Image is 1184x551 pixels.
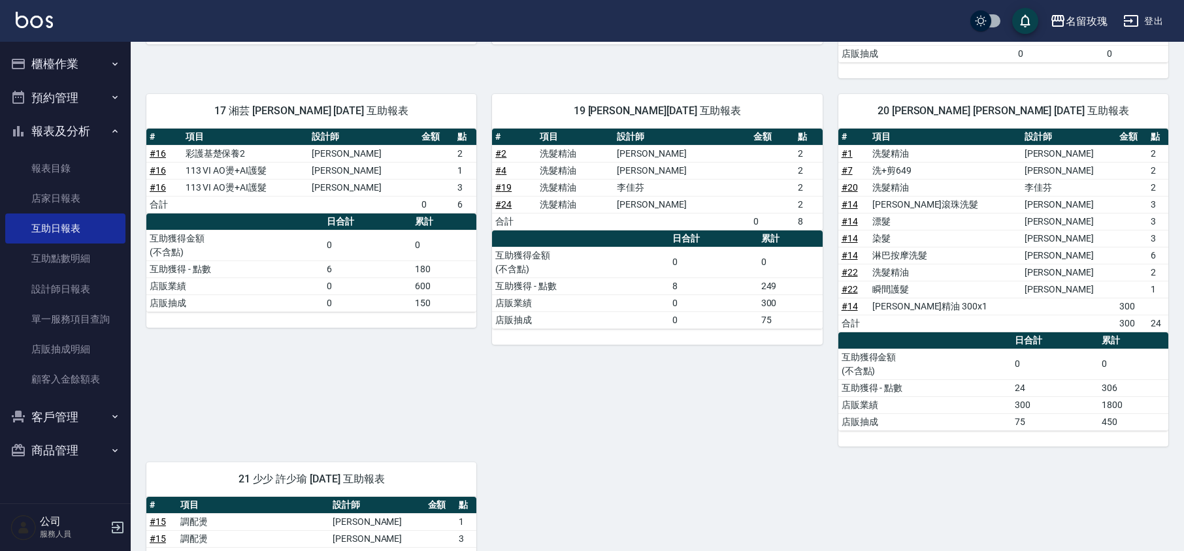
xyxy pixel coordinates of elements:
[614,196,750,213] td: [PERSON_NAME]
[146,129,182,146] th: #
[150,148,166,159] a: #16
[842,148,853,159] a: #1
[869,145,1021,162] td: 洗髮精油
[5,114,125,148] button: 報表及分析
[182,162,309,179] td: 113 VI AO燙+AI護髮
[869,162,1021,179] td: 洗+剪649
[758,230,823,247] th: 累計
[1021,129,1117,146] th: 設計師
[842,284,858,294] a: #22
[842,233,858,244] a: #14
[418,196,454,213] td: 0
[1045,8,1113,35] button: 名留玫瑰
[5,274,125,304] a: 設計師日報表
[1147,281,1168,298] td: 1
[412,260,476,277] td: 180
[492,230,822,329] table: a dense table
[492,129,536,146] th: #
[492,294,669,311] td: 店販業績
[842,182,858,193] a: #20
[669,311,758,328] td: 0
[177,530,329,547] td: 調配燙
[329,513,425,530] td: [PERSON_NAME]
[669,247,758,277] td: 0
[795,145,823,162] td: 2
[838,315,869,332] td: 合計
[308,179,418,196] td: [PERSON_NAME]
[1098,413,1168,430] td: 450
[177,513,329,530] td: 調配燙
[412,213,476,230] th: 累計
[418,129,454,146] th: 金額
[842,267,858,277] a: #22
[146,260,323,277] td: 互助獲得 - 點數
[842,250,858,260] a: #14
[329,497,425,514] th: 設計師
[150,533,166,544] a: #15
[854,104,1153,118] span: 20 [PERSON_NAME] [PERSON_NAME] [DATE] 互助報表
[1021,162,1117,179] td: [PERSON_NAME]
[869,129,1021,146] th: 項目
[869,264,1021,281] td: 洗髮精油
[16,12,53,28] img: Logo
[412,294,476,311] td: 150
[10,514,37,541] img: Person
[5,433,125,467] button: 商品管理
[5,81,125,115] button: 預約管理
[308,145,418,162] td: [PERSON_NAME]
[146,497,177,514] th: #
[869,247,1021,264] td: 淋巴按摩洗髮
[614,129,750,146] th: 設計師
[495,165,506,176] a: #4
[795,162,823,179] td: 2
[758,294,823,311] td: 300
[838,379,1011,396] td: 互助獲得 - 點數
[323,294,412,311] td: 0
[495,148,506,159] a: #2
[614,145,750,162] td: [PERSON_NAME]
[838,396,1011,413] td: 店販業績
[329,530,425,547] td: [PERSON_NAME]
[323,230,412,260] td: 0
[536,129,614,146] th: 項目
[146,294,323,311] td: 店販抽成
[750,213,795,230] td: 0
[150,182,166,193] a: #16
[838,45,1015,62] td: 店販抽成
[495,199,512,210] a: #24
[455,497,476,514] th: 點
[838,129,1168,332] table: a dense table
[495,182,512,193] a: #19
[758,277,823,294] td: 249
[150,516,166,527] a: #15
[182,145,309,162] td: 彩護基楚保養2
[1147,129,1168,146] th: 點
[758,247,823,277] td: 0
[425,497,455,514] th: 金額
[1116,315,1147,332] td: 300
[455,530,476,547] td: 3
[5,244,125,274] a: 互助點數明細
[795,196,823,213] td: 2
[1011,332,1098,349] th: 日合計
[146,277,323,294] td: 店販業績
[323,260,412,277] td: 6
[838,349,1011,379] td: 互助獲得金額 (不含點)
[869,281,1021,298] td: 瞬間護髮
[838,332,1168,431] table: a dense table
[869,213,1021,230] td: 漂髮
[492,213,536,230] td: 合計
[1147,162,1168,179] td: 2
[1147,247,1168,264] td: 6
[1104,45,1168,62] td: 0
[412,277,476,294] td: 600
[40,515,107,528] h5: 公司
[1147,213,1168,230] td: 3
[5,47,125,81] button: 櫃檯作業
[182,129,309,146] th: 項目
[308,129,418,146] th: 設計師
[323,213,412,230] th: 日合計
[146,213,476,312] table: a dense table
[1147,145,1168,162] td: 2
[536,196,614,213] td: 洗髮精油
